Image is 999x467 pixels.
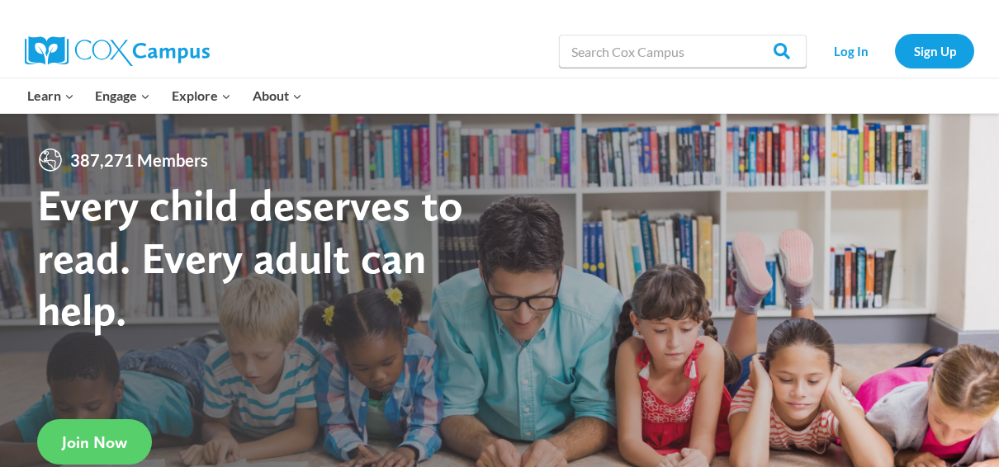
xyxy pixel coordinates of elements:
a: Join Now [37,419,152,465]
a: Sign Up [895,34,974,68]
nav: Primary Navigation [17,78,312,113]
span: About [253,85,302,106]
span: Join Now [62,432,127,452]
span: Explore [172,85,231,106]
span: Engage [95,85,150,106]
input: Search Cox Campus [559,35,807,68]
strong: Every child deserves to read. Every adult can help. [37,178,463,336]
span: 387,271 Members [64,147,215,173]
img: Cox Campus [25,36,210,66]
a: Log In [815,34,887,68]
span: Learn [27,85,74,106]
nav: Secondary Navigation [815,34,974,68]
